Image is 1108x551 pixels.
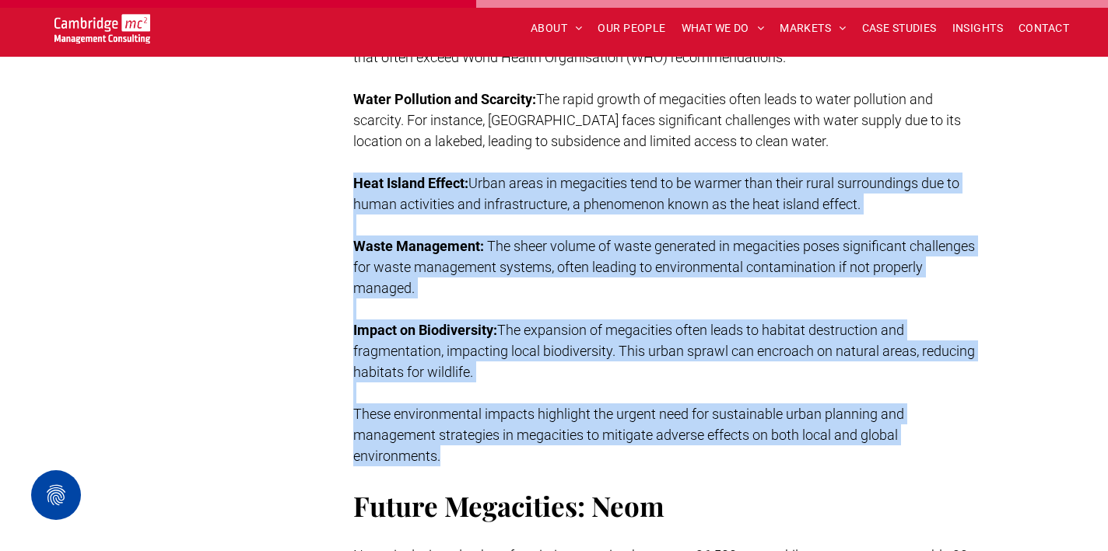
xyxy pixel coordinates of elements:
[353,91,536,107] strong: Water Pollution and Scarcity:
[353,487,664,524] span: Future Megacities: Neom
[590,16,673,40] a: OUR PEOPLE
[772,16,854,40] a: MARKETS
[353,175,959,212] span: Urban areas in megacities tend to be warmer than their rural surroundings due to human activities...
[353,238,975,296] span: The sheer volume of waste generated in megacities poses significant challenges for waste manageme...
[353,238,484,254] strong: Waste Management:
[854,16,945,40] a: CASE STUDIES
[353,91,961,149] span: The rapid growth of megacities often leads to water pollution and scarcity. For instance, [GEOGRA...
[353,406,904,464] span: These environmental impacts highlight the urgent need for sustainable urban planning and manageme...
[523,16,591,40] a: ABOUT
[353,175,468,191] strong: Heat Island Effect:
[353,322,497,338] strong: Impact on Biodiversity:
[1011,16,1077,40] a: CONTACT
[353,322,975,380] span: The expansion of megacities often leads to habitat destruction and fragmentation, impacting local...
[54,14,150,44] img: Go to Homepage
[945,16,1011,40] a: INSIGHTS
[54,16,150,33] a: Your Business Transformed | Cambridge Management Consulting
[674,16,773,40] a: WHAT WE DO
